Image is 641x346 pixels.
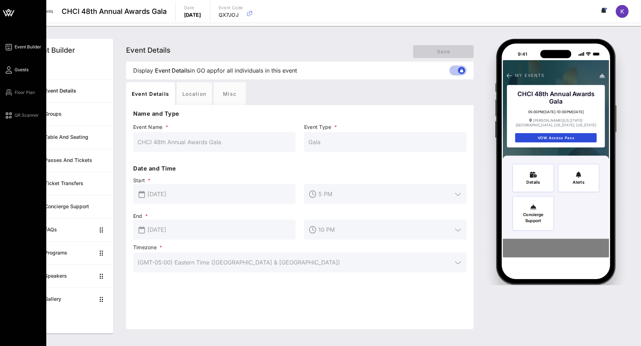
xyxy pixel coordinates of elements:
a: Event Details [24,79,113,103]
a: Guests [4,65,28,74]
p: Name and Type [133,109,467,118]
input: End Time [318,224,452,235]
div: Concierge Support [45,204,108,210]
a: Programs [24,241,113,264]
div: Ticket Transfers [45,180,108,187]
p: [DATE] [184,11,201,19]
div: Table and Seating [45,134,108,140]
a: Floor Plan [4,88,35,97]
div: Location [177,82,212,105]
a: Speakers [24,264,113,288]
input: Start Date [147,188,291,200]
span: Event Details [155,66,190,75]
span: Event Name [133,124,296,131]
span: Guests [15,67,28,73]
div: K [616,5,629,18]
span: Display in GO app [133,66,297,75]
span: QR Scanner [15,112,39,119]
a: Groups [24,103,113,126]
span: Event Details [126,46,171,54]
input: Event Type [308,136,462,148]
a: Ticket Transfers [24,172,113,195]
div: Event Details [126,82,175,105]
span: for all individuals in this event [217,66,297,75]
a: Gallery [24,288,113,311]
div: Groups [45,111,108,117]
span: Event Builder [15,44,41,50]
span: Event Type [304,124,467,131]
div: Misc [214,82,246,105]
div: Gallery [45,296,95,302]
span: End [133,213,296,220]
p: Date [184,4,201,11]
a: Passes and Tickets [24,149,113,172]
div: Passes and Tickets [45,157,108,163]
span: Start [133,177,296,184]
a: Table and Seating [24,126,113,149]
p: QX7JOJ [219,11,243,19]
p: Date and Time [133,164,467,173]
div: Event Builder [30,45,75,56]
span: K [620,8,624,15]
a: QR Scanner [4,111,39,120]
a: Concierge Support [24,195,113,218]
p: Event Code [219,4,243,11]
div: Event Details [45,88,108,94]
input: End Date [147,224,291,235]
div: Speakers [45,273,95,279]
span: Timezone [133,244,467,251]
input: Timezone [137,257,452,268]
div: Programs [45,250,95,256]
span: CHCI 48th Annual Awards Gala [62,6,167,17]
span: Floor Plan [15,89,35,96]
input: Event Name [137,136,291,148]
a: FAQs [24,218,113,241]
input: Start Time [318,188,452,200]
div: FAQs [45,227,95,233]
a: Event Builder [4,43,41,51]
